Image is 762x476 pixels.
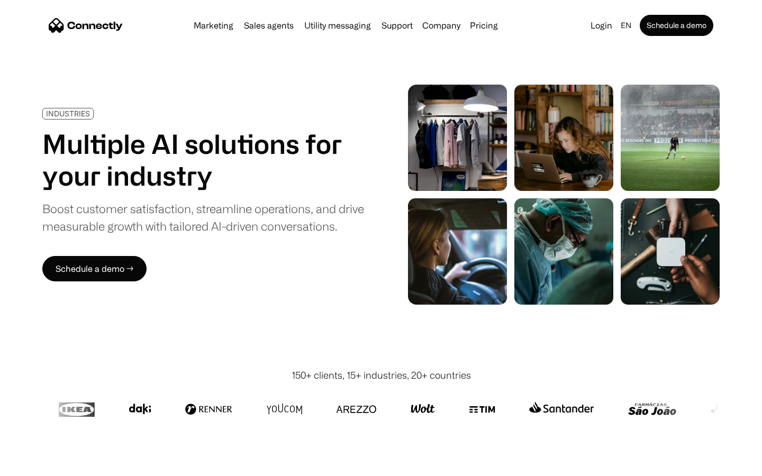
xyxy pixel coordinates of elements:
div: en [616,18,638,33]
div: en [621,18,631,33]
a: Support [377,21,417,30]
a: Marketing [189,21,238,30]
a: Schedule a demo → [42,256,147,281]
div: 150+ clients, 15+ industries, 20+ countries [292,368,471,382]
ul: Language list [21,457,63,472]
a: home [49,17,123,33]
div: INDUSTRIES [46,109,90,117]
h1: Multiple AI solutions for your industry [42,128,364,191]
aside: Language selected: English [11,456,63,472]
div: Company [422,18,460,33]
a: Pricing [466,21,502,30]
a: Utility messaging [300,21,375,30]
a: Login [586,18,616,33]
div: Company [419,18,464,33]
a: Sales agents [240,21,298,30]
a: Schedule a demo [640,15,713,36]
div: Boost customer satisfaction, streamline operations, and drive measurable growth with tailored AI-... [42,200,364,235]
